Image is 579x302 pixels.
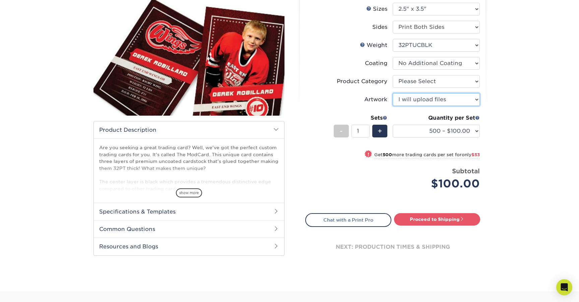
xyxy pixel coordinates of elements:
[176,188,202,197] span: show more
[556,279,572,295] div: Open Intercom Messenger
[305,213,391,227] a: Chat with a Print Pro
[94,238,284,255] h2: Resources and Blogs
[340,126,343,136] span: -
[94,220,284,238] h2: Common Questions
[393,114,480,122] div: Quantity per Set
[452,167,480,175] strong: Subtotal
[337,77,387,85] div: Product Category
[334,114,387,122] div: Sets
[364,96,387,104] div: Artwork
[471,152,480,157] span: $53
[378,126,382,136] span: +
[383,152,392,157] strong: 500
[372,23,387,31] div: Sides
[368,151,369,158] span: !
[305,227,480,267] div: next: production times & shipping
[366,5,387,13] div: Sizes
[99,144,279,192] p: Are you seeking a great trading card? Well, we've got the perfect custom trading cards for you. I...
[94,121,284,138] h2: Product Description
[360,41,387,49] div: Weight
[374,152,480,159] small: Get more trading cards per set for
[365,59,387,67] div: Coating
[394,213,480,225] a: Proceed to Shipping
[398,176,480,192] div: $100.00
[462,152,480,157] span: only
[94,203,284,220] h2: Specifications & Templates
